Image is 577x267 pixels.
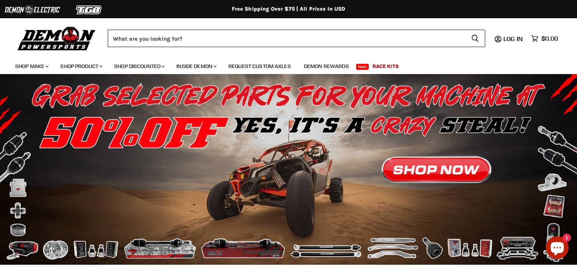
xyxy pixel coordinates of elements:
[108,30,465,47] input: Search
[9,58,53,74] a: Shop Make
[4,3,61,17] img: Demon Electric Logo 2
[500,35,527,42] a: Log in
[55,58,107,74] a: Shop Product
[298,58,355,74] a: Demon Rewards
[503,35,523,43] span: Log in
[108,58,169,74] a: Shop Discounted
[367,58,404,74] a: Race Kits
[544,236,571,261] inbox-online-store-chat: Shopify online store chat
[527,33,562,44] a: $0.00
[356,64,369,70] span: New!
[465,30,485,47] button: Search
[108,30,485,47] form: Product
[15,25,98,52] img: Demon Powersports
[223,58,297,74] a: Request Custom Axles
[541,35,558,42] span: $0.00
[9,55,556,74] ul: Main menu
[61,3,118,17] img: TGB Logo 2
[171,58,221,74] a: Inside Demon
